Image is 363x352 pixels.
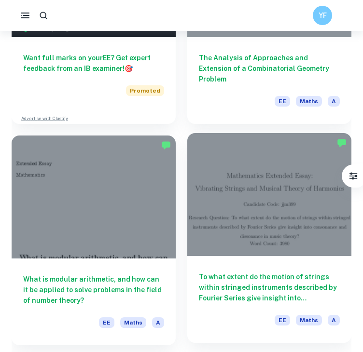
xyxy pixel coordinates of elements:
[152,317,164,328] span: A
[161,140,171,150] img: Marked
[344,166,363,186] button: Filter
[328,96,340,107] span: A
[317,10,328,21] h6: YF
[275,315,290,325] span: EE
[120,317,146,328] span: Maths
[296,315,322,325] span: Maths
[337,138,347,148] img: Marked
[328,315,340,325] span: A
[187,135,351,345] a: To what extent do the motion of strings within stringed instruments described by Fourier Series g...
[313,6,332,25] button: YF
[125,65,133,72] span: 🎯
[23,274,164,306] h6: What is modular arithmetic, and how can it be applied to solve problems in the field of number th...
[296,96,322,107] span: Maths
[199,53,340,84] h6: The Analysis of Approaches and Extension of a Combinatorial Geometry Problem
[12,135,176,345] a: What is modular arithmetic, and how can it be applied to solve problems in the field of number th...
[199,271,340,303] h6: To what extent do the motion of strings within stringed instruments described by Fourier Series g...
[126,85,164,96] span: Promoted
[275,96,290,107] span: EE
[99,317,114,328] span: EE
[23,53,164,74] h6: Want full marks on your EE ? Get expert feedback from an IB examiner!
[21,115,68,122] a: Advertise with Clastify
